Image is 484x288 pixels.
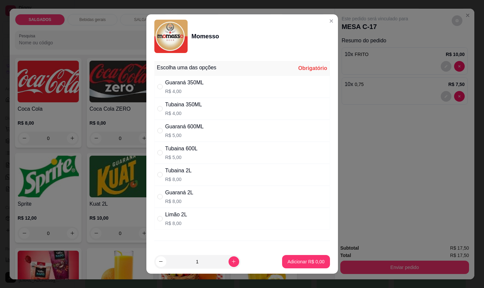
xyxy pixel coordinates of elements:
button: decrease-product-quantity [156,256,166,267]
p: Adicionar R$ 0,00 [287,258,324,265]
p: R$ 5,00 [165,154,198,161]
p: R$ 4,00 [165,110,202,117]
div: Escolha uma das opções [157,64,217,72]
p: R$ 5,00 [165,132,204,139]
button: Close [326,16,337,26]
button: increase-product-quantity [229,256,239,267]
div: Guaraná 600ML [165,123,204,131]
div: Tubaina 600L [165,145,198,153]
div: Guaraná 2L [165,189,194,197]
p: R$ 8,00 [165,220,187,227]
p: R$ 8,00 [165,176,192,183]
div: Tubaina 2L [165,167,192,175]
div: Tubaina 350ML [165,101,202,109]
p: R$ 4,00 [165,88,204,95]
p: R$ 8,00 [165,198,194,205]
button: Adicionar R$ 0,00 [282,255,330,268]
div: Obrigatório [298,64,327,72]
div: Limão 2L [165,211,187,219]
div: Momesso [192,32,219,41]
img: product-image [154,20,188,53]
div: Guaraná 350ML [165,79,204,87]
